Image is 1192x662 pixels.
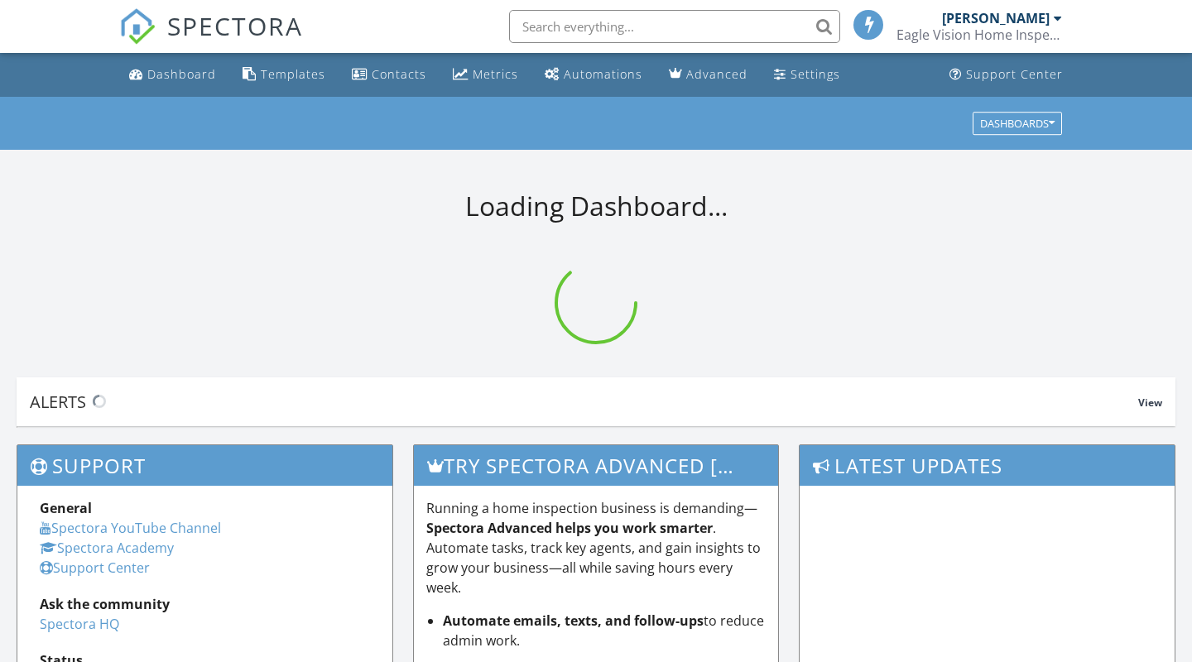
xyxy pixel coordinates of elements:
h3: Support [17,445,392,486]
span: SPECTORA [167,8,303,43]
strong: Spectora Advanced helps you work smarter [426,519,713,537]
div: Alerts [30,391,1138,413]
a: Metrics [446,60,525,90]
div: Eagle Vision Home Inspection, LLC [896,26,1062,43]
div: Dashboard [147,66,216,82]
div: Contacts [372,66,426,82]
img: The Best Home Inspection Software - Spectora [119,8,156,45]
div: Dashboards [980,118,1055,129]
div: Support Center [966,66,1063,82]
div: Templates [261,66,325,82]
p: Running a home inspection business is demanding— . Automate tasks, track key agents, and gain ins... [426,498,767,597]
a: Support Center [40,559,150,577]
div: Automations [564,66,642,82]
a: Automations (Basic) [538,60,649,90]
div: Advanced [686,66,747,82]
div: [PERSON_NAME] [942,10,1050,26]
div: Metrics [473,66,518,82]
a: Advanced [662,60,754,90]
a: Support Center [943,60,1069,90]
a: Settings [767,60,847,90]
strong: General [40,499,92,517]
a: Contacts [345,60,433,90]
li: to reduce admin work. [443,611,767,650]
div: Ask the community [40,594,370,614]
a: Templates [236,60,332,90]
a: Dashboard [123,60,223,90]
strong: Automate emails, texts, and follow-ups [443,612,704,630]
input: Search everything... [509,10,840,43]
a: Spectora YouTube Channel [40,519,221,537]
a: SPECTORA [119,22,303,57]
h3: Latest Updates [800,445,1175,486]
div: Settings [791,66,840,82]
h3: Try spectora advanced [DATE] [414,445,779,486]
a: Spectora HQ [40,615,119,633]
a: Spectora Academy [40,539,174,557]
button: Dashboards [973,112,1062,135]
span: View [1138,396,1162,410]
